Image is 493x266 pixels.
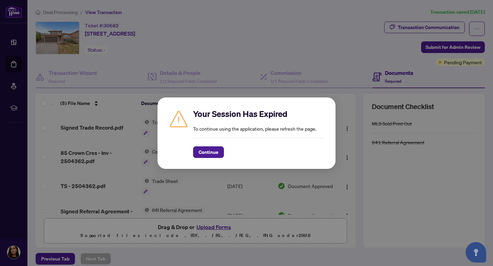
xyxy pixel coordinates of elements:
div: To continue using the application, please refresh the page. [193,108,325,158]
button: Continue [193,146,224,158]
img: Caution icon [168,108,189,129]
h2: Your Session Has Expired [193,108,325,119]
span: Continue [199,147,218,158]
button: Open asap [466,242,486,263]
